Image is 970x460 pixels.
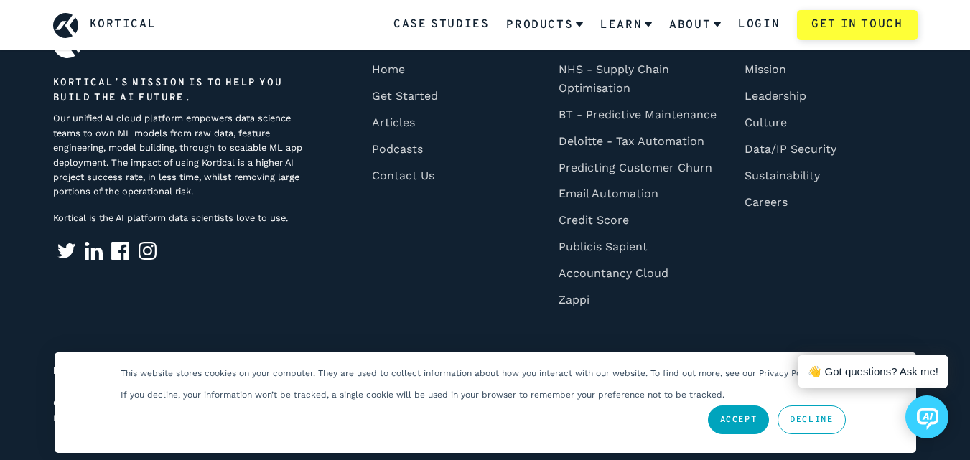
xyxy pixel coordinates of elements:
[738,16,780,34] a: Login
[139,242,157,260] img: Instagram
[740,109,792,136] a: Culture
[740,162,825,189] a: Sustainability
[368,83,443,109] a: Get Started
[368,56,410,83] a: Home
[57,242,75,260] img: Twitter
[554,154,717,180] a: Predicting Customer Churn
[53,75,312,105] h4: Kortical’s mission is to help you build the AI future.
[121,390,724,400] p: If you decline, your information won’t be tracked, a single cookie will be used in your browser t...
[669,6,721,44] a: About
[740,83,811,109] a: Leadership
[554,100,721,127] a: BT - Predictive Maintenance
[554,260,673,286] a: Accountancy Cloud
[121,368,817,378] p: This website stores cookies on your computer. They are used to collect information about how you ...
[554,207,633,233] a: Credit Score
[554,286,594,313] a: Zappi
[740,188,793,215] a: Careers
[740,136,841,162] a: Data/IP Security
[778,405,845,434] a: Decline
[368,109,420,136] a: Articles
[506,6,583,44] a: Products
[600,6,652,44] a: Learn
[393,16,489,34] a: Case Studies
[554,180,663,207] a: Email Automation
[740,56,791,83] a: Mission
[85,242,103,260] img: LinkedIn
[554,56,722,101] a: NHS - Supply Chain Optimisation
[368,136,428,162] a: Podcasts
[53,111,312,200] p: Our unified AI cloud platform empowers data science teams to own ML models from raw data, feature...
[708,405,770,434] a: Accept
[90,16,157,34] a: Kortical
[368,162,439,189] a: Contact Us
[111,242,129,260] img: Facebook
[554,233,652,260] a: Publicis Sapient
[53,211,312,225] p: Kortical is the AI platform data scientists love to use.
[797,10,917,40] a: Get in touch
[554,127,709,154] a: Deloitte - Tax Automation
